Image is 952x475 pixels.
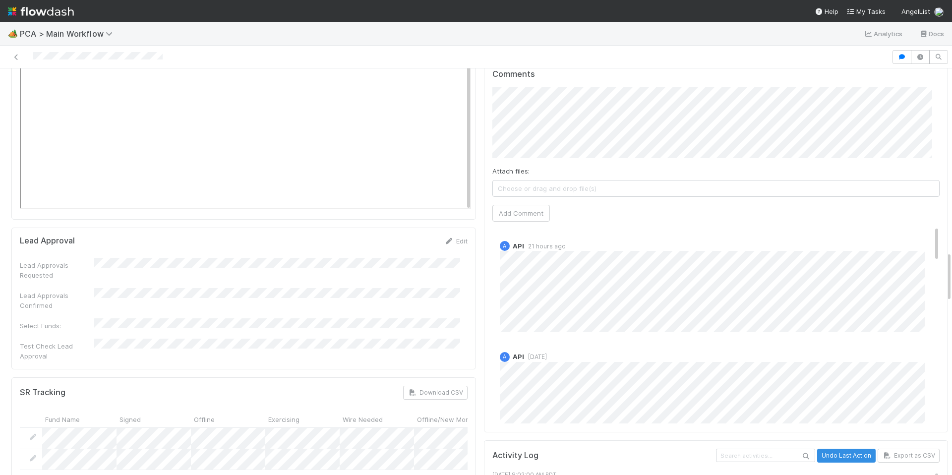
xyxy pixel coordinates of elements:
div: Offline/New Money [414,412,488,427]
span: 21 hours ago [524,242,566,250]
div: API [500,241,510,251]
a: Analytics [864,28,903,40]
a: My Tasks [846,6,886,16]
div: Wire Needed [340,412,414,427]
a: Edit [444,237,468,245]
h5: Activity Log [492,451,714,461]
img: logo-inverted-e16ddd16eac7371096b0.svg [8,3,74,20]
span: My Tasks [846,7,886,15]
div: Select Funds: [20,321,94,331]
div: Offline [191,412,265,427]
h5: Lead Approval [20,236,75,246]
button: Download CSV [403,386,468,400]
span: API [513,353,524,360]
span: PCA > Main Workflow [20,29,118,39]
img: avatar_a2d05fec-0a57-4266-8476-74cda3464b0e.png [934,7,944,17]
div: Exercising [265,412,340,427]
h5: SR Tracking [20,388,65,398]
button: Export as CSV [878,449,940,463]
div: API [500,352,510,362]
button: Undo Last Action [817,449,876,463]
label: Attach files: [492,166,530,176]
div: Signed [117,412,191,427]
h5: Comments [492,69,940,79]
span: Choose or drag and drop file(s) [493,180,940,196]
span: 🏕️ [8,29,18,38]
div: Test Check Lead Approval [20,341,94,361]
a: Docs [919,28,944,40]
span: A [503,243,506,249]
span: [DATE] [524,353,547,360]
span: API [513,242,524,250]
span: A [503,354,506,359]
button: Add Comment [492,205,550,222]
div: Help [815,6,838,16]
div: Lead Approvals Confirmed [20,291,94,310]
div: Lead Approvals Requested [20,260,94,280]
input: Search activities... [716,449,815,462]
div: Fund Name [42,412,117,427]
span: AngelList [901,7,930,15]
